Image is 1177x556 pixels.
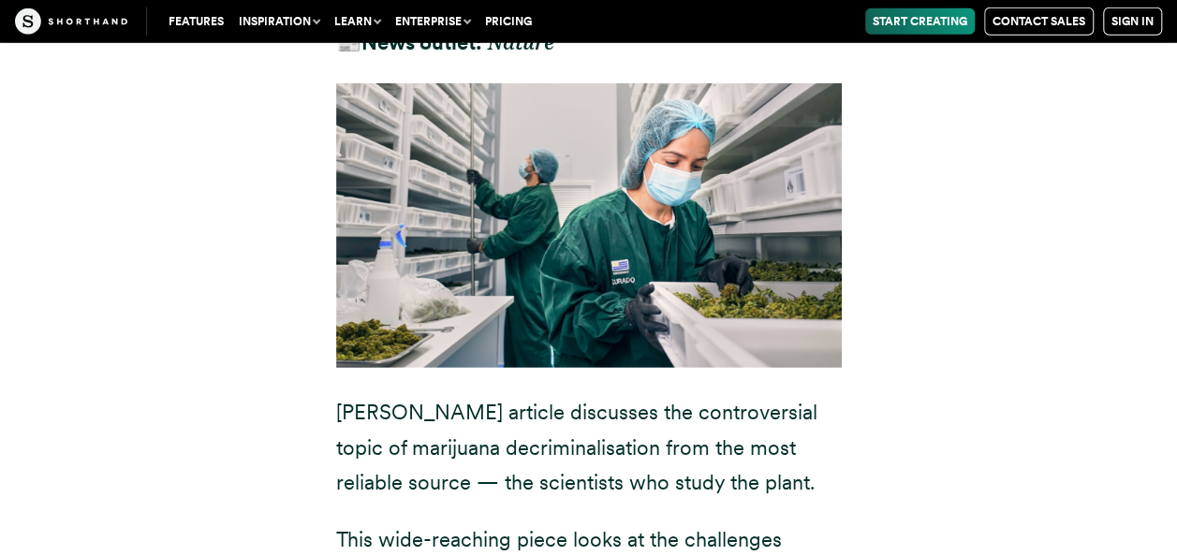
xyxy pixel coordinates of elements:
a: Features [161,8,231,35]
a: Pricing [478,8,539,35]
button: Inspiration [231,8,327,35]
button: Learn [327,8,388,35]
button: Enterprise [388,8,478,35]
a: Sign in [1103,7,1162,36]
a: Start Creating [865,8,975,35]
img: two scientists wearing green smocks and blue coverings over their hair and faces check on trays c... [336,83,842,369]
a: Contact Sales [984,7,1094,36]
p: [PERSON_NAME] article discusses the controversial topic of marijuana decriminalisation from the m... [336,395,842,500]
img: The Craft [15,8,127,35]
p: 📰 [336,25,842,60]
